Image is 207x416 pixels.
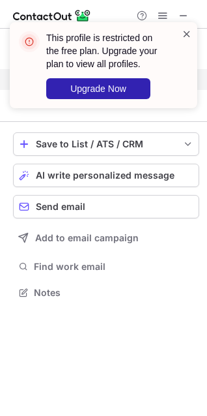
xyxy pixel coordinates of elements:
[19,31,40,52] img: error
[13,258,199,276] button: Find work email
[36,170,174,181] span: AI write personalized message
[13,195,199,218] button: Send email
[34,261,194,273] span: Find work email
[70,83,126,94] span: Upgrade Now
[46,78,150,99] button: Upgrade Now
[35,233,139,243] span: Add to email campaign
[13,226,199,250] button: Add to email campaign
[13,164,199,187] button: AI write personalized message
[13,132,199,156] button: save-profile-one-click
[13,284,199,302] button: Notes
[13,8,91,23] img: ContactOut v5.3.10
[46,31,166,70] header: This profile is restricted on the free plan. Upgrade your plan to view all profiles.
[36,201,85,212] span: Send email
[36,139,176,149] div: Save to List / ATS / CRM
[34,287,194,299] span: Notes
